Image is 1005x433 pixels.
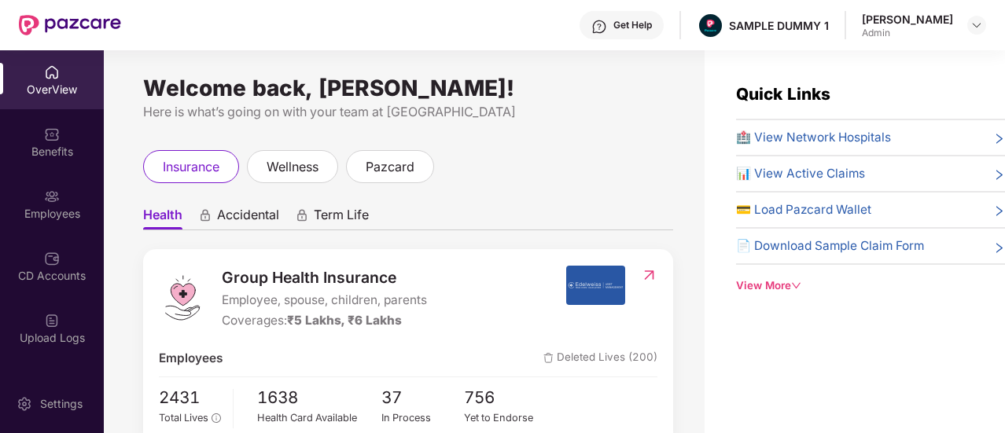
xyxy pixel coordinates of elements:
[17,396,32,412] img: svg+xml;base64,PHN2ZyBpZD0iU2V0dGluZy0yMHgyMCIgeG1sbnM9Imh0dHA6Ly93d3cudzMub3JnLzIwMDAvc3ZnIiB3aW...
[729,18,829,33] div: SAMPLE DUMMY 1
[993,131,1005,147] span: right
[143,207,182,229] span: Health
[736,277,1005,294] div: View More
[295,208,309,222] div: animation
[44,313,60,328] img: svg+xml;base64,PHN2ZyBpZD0iVXBsb2FkX0xvZ3MiIGRhdGEtbmFtZT0iVXBsb2FkIExvZ3MiIHhtbG5zPSJodHRwOi8vd3...
[381,410,465,426] div: In Process
[143,82,673,94] div: Welcome back, [PERSON_NAME]!
[159,349,223,368] span: Employees
[736,84,830,104] span: Quick Links
[566,266,625,305] img: insurerIcon
[699,14,722,37] img: Pazcare_Alternative_logo-01-01.png
[736,200,871,219] span: 💳 Load Pazcard Wallet
[44,251,60,266] img: svg+xml;base64,PHN2ZyBpZD0iQ0RfQWNjb3VudHMiIGRhdGEtbmFtZT0iQ0QgQWNjb3VudHMiIHhtbG5zPSJodHRwOi8vd3...
[862,12,953,27] div: [PERSON_NAME]
[736,164,865,183] span: 📊 View Active Claims
[257,385,381,411] span: 1638
[198,208,212,222] div: animation
[212,413,220,422] span: info-circle
[862,27,953,39] div: Admin
[464,385,547,411] span: 756
[143,102,673,122] div: Here is what’s going on with your team at [GEOGRAPHIC_DATA]
[222,291,427,310] span: Employee, spouse, children, parents
[543,353,554,363] img: deleteIcon
[163,157,219,177] span: insurance
[543,349,657,368] span: Deleted Lives (200)
[159,274,206,321] img: logo
[591,19,607,35] img: svg+xml;base64,PHN2ZyBpZD0iSGVscC0zMngzMiIgeG1sbnM9Imh0dHA6Ly93d3cudzMub3JnLzIwMDAvc3ZnIiB3aWR0aD...
[381,385,465,411] span: 37
[222,266,427,289] span: Group Health Insurance
[35,396,87,412] div: Settings
[257,410,381,426] div: Health Card Available
[993,167,1005,183] span: right
[159,385,221,411] span: 2431
[267,157,318,177] span: wellness
[791,281,801,291] span: down
[641,267,657,283] img: RedirectIcon
[287,313,402,328] span: ₹5 Lakhs, ₹6 Lakhs
[44,64,60,80] img: svg+xml;base64,PHN2ZyBpZD0iSG9tZSIgeG1sbnM9Imh0dHA6Ly93d3cudzMub3JnLzIwMDAvc3ZnIiB3aWR0aD0iMjAiIG...
[159,412,208,424] span: Total Lives
[736,237,924,255] span: 📄 Download Sample Claim Form
[222,311,427,330] div: Coverages:
[464,410,547,426] div: Yet to Endorse
[993,240,1005,255] span: right
[314,207,369,229] span: Term Life
[993,204,1005,219] span: right
[217,207,279,229] span: Accidental
[44,189,60,204] img: svg+xml;base64,PHN2ZyBpZD0iRW1wbG95ZWVzIiB4bWxucz0iaHR0cDovL3d3dy53My5vcmcvMjAwMC9zdmciIHdpZHRoPS...
[44,127,60,142] img: svg+xml;base64,PHN2ZyBpZD0iQmVuZWZpdHMiIHhtbG5zPSJodHRwOi8vd3d3LnczLm9yZy8yMDAwL3N2ZyIgd2lkdGg9Ij...
[970,19,983,31] img: svg+xml;base64,PHN2ZyBpZD0iRHJvcGRvd24tMzJ4MzIiIHhtbG5zPSJodHRwOi8vd3d3LnczLm9yZy8yMDAwL3N2ZyIgd2...
[736,128,891,147] span: 🏥 View Network Hospitals
[613,19,652,31] div: Get Help
[19,15,121,35] img: New Pazcare Logo
[366,157,414,177] span: pazcard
